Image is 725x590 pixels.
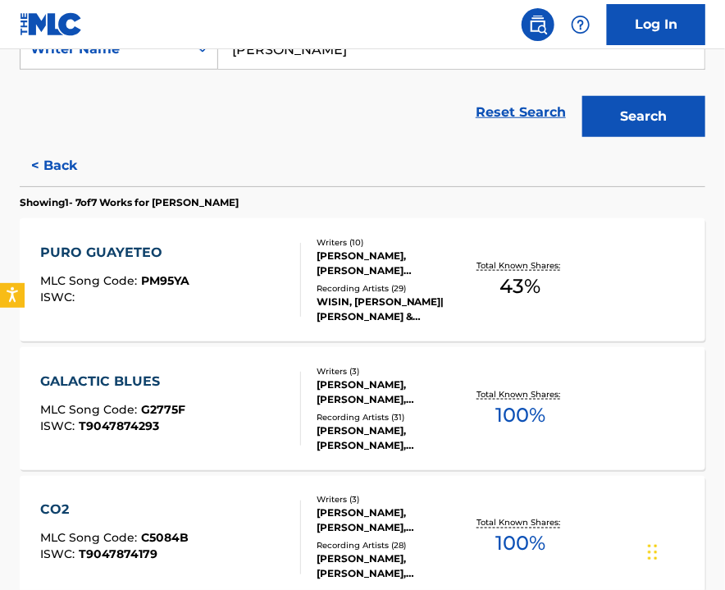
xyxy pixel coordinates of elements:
div: Recording Artists ( 29 ) [317,282,464,295]
span: MLC Song Code : [40,531,141,546]
span: C5084B [141,531,189,546]
span: ISWC : [40,547,79,562]
div: Writer Name [30,39,178,59]
a: Public Search [522,8,554,41]
button: < Back [20,145,118,186]
div: Arrastrar [648,528,658,577]
div: [PERSON_NAME], [PERSON_NAME], [PERSON_NAME], [PERSON_NAME], [PERSON_NAME] [317,552,464,582]
a: Reset Search [467,94,574,130]
span: T9047874179 [79,547,157,562]
a: GALACTIC BLUESMLC Song Code:G2775FISWC:T9047874293Writers (3)[PERSON_NAME], [PERSON_NAME], [PERSO... [20,347,705,470]
a: Log In [607,4,705,45]
div: PURO GUAYETEO [40,243,189,263]
p: Total Known Shares: [476,259,564,272]
img: help [571,15,590,34]
span: ISWC : [40,290,79,304]
div: [PERSON_NAME], [PERSON_NAME] [PERSON_NAME] [PERSON_NAME], [PERSON_NAME], [PERSON_NAME], [PERSON_N... [317,249,464,278]
div: WISIN, [PERSON_NAME]|[PERSON_NAME] & [PERSON_NAME]|[PERSON_NAME], [PERSON_NAME],[PERSON_NAME],[PE... [317,295,464,324]
div: GALACTIC BLUES [40,372,185,391]
div: Recording Artists ( 28 ) [317,540,464,552]
div: [PERSON_NAME], [PERSON_NAME], [PERSON_NAME] [317,506,464,536]
img: MLC Logo [20,12,83,36]
p: Total Known Shares: [476,388,564,400]
span: PM95YA [141,273,189,288]
div: Writers ( 10 ) [317,236,464,249]
span: 100 % [495,529,545,559]
div: Writers ( 3 ) [317,365,464,377]
iframe: Chat Widget [643,511,725,590]
div: Recording Artists ( 31 ) [317,411,464,423]
div: Writers ( 3 ) [317,494,464,506]
p: Total Known Shares: [476,517,564,529]
form: Search Form [20,29,705,145]
span: 100 % [495,400,545,430]
div: [PERSON_NAME], [PERSON_NAME], [PERSON_NAME] [317,377,464,407]
span: T9047874293 [79,418,159,433]
div: Help [564,8,597,41]
div: Widget de chat [643,511,725,590]
a: PURO GUAYETEOMLC Song Code:PM95YAISWC:Writers (10)[PERSON_NAME], [PERSON_NAME] [PERSON_NAME] [PER... [20,218,705,341]
span: MLC Song Code : [40,402,141,417]
div: CO2 [40,501,189,520]
span: 43 % [500,272,541,301]
span: MLC Song Code : [40,273,141,288]
p: Showing 1 - 7 of 7 Works for [PERSON_NAME] [20,195,239,210]
span: ISWC : [40,418,79,433]
button: Search [582,96,705,137]
img: search [528,15,548,34]
span: G2775F [141,402,185,417]
div: [PERSON_NAME], [PERSON_NAME], [PERSON_NAME], [PERSON_NAME], [PERSON_NAME] [317,423,464,453]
